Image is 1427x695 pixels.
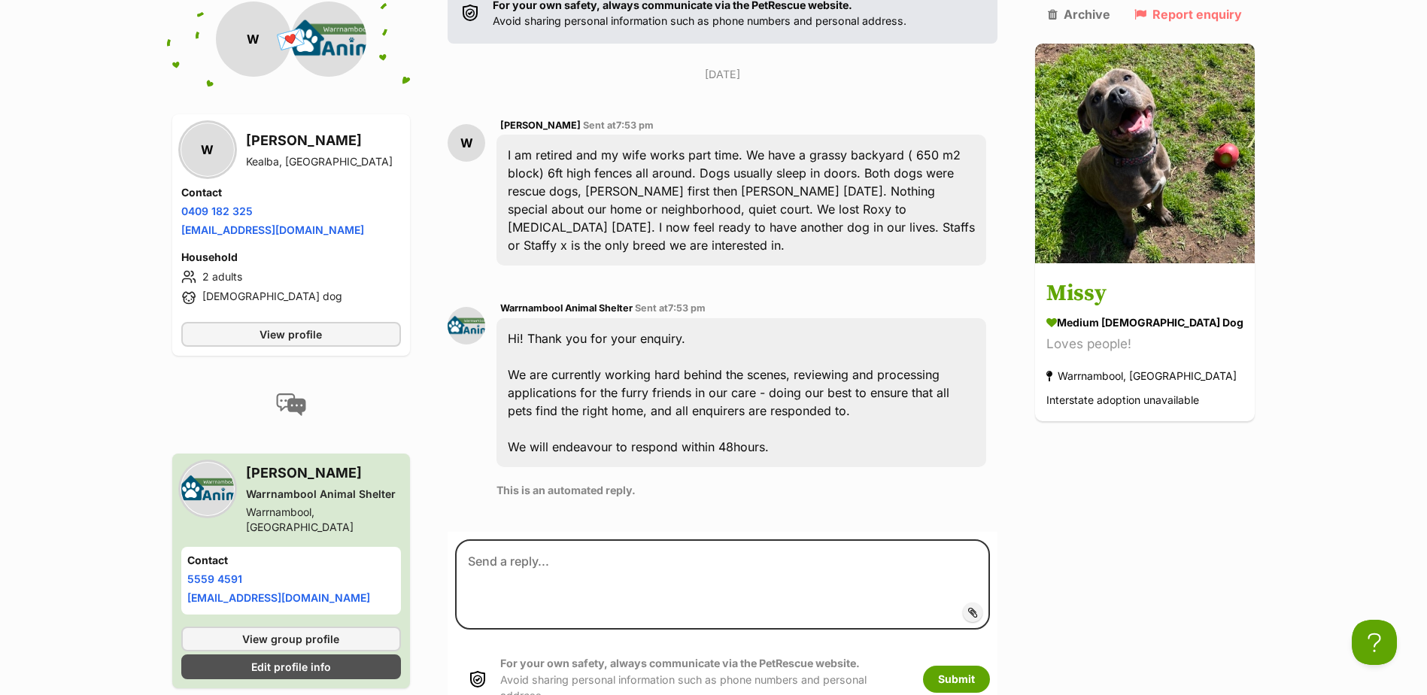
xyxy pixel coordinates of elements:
[500,657,860,669] strong: For your own safety, always communicate via the PetRescue website.
[1046,394,1199,407] span: Interstate adoption unavailable
[1134,8,1242,21] a: Report enquiry
[500,302,633,314] span: Warrnambool Animal Shelter
[291,2,366,77] img: Warrnambool Animal Shelter profile pic
[276,393,306,416] img: conversation-icon-4a6f8262b818ee0b60e3300018af0b2d0b884aa5de6e9bcb8d3d4eeb1a70a7c4.svg
[668,302,706,314] span: 7:53 pm
[187,553,396,568] h4: Contact
[216,2,291,77] div: W
[1046,335,1243,355] div: Loves people!
[583,120,654,131] span: Sent at
[181,185,402,200] h4: Contact
[1352,620,1397,665] iframe: Help Scout Beacon - Open
[1046,315,1243,331] div: medium [DEMOGRAPHIC_DATA] Dog
[181,268,402,286] li: 2 adults
[1046,278,1243,311] h3: Missy
[500,120,581,131] span: [PERSON_NAME]
[260,326,322,342] span: View profile
[181,205,253,217] a: 0409 182 325
[448,66,997,82] p: [DATE]
[246,487,402,502] div: Warrnambool Animal Shelter
[181,289,402,307] li: [DEMOGRAPHIC_DATA] dog
[246,463,402,484] h3: [PERSON_NAME]
[275,23,308,56] span: 💌
[246,154,393,169] div: Kealba, [GEOGRAPHIC_DATA]
[246,505,402,535] div: Warrnambool, [GEOGRAPHIC_DATA]
[242,631,339,647] span: View group profile
[635,302,706,314] span: Sent at
[923,666,990,693] button: Submit
[496,482,986,498] p: This is an automated reply.
[496,318,986,467] div: Hi! Thank you for your enquiry. We are currently working hard behind the scenes, reviewing and pr...
[187,572,242,585] a: 5559 4591
[181,654,402,679] a: Edit profile info
[181,223,364,236] a: [EMAIL_ADDRESS][DOMAIN_NAME]
[246,130,393,151] h3: [PERSON_NAME]
[1035,266,1255,422] a: Missy medium [DEMOGRAPHIC_DATA] Dog Loves people! Warrnambool, [GEOGRAPHIC_DATA] Interstate adopt...
[181,463,234,515] img: Warrnambool Animal Shelter profile pic
[448,124,485,162] div: W
[1035,44,1255,263] img: Missy
[496,135,986,266] div: I am retired and my wife works part time. We have a grassy backyard ( 650 m2 block) 6ft high fenc...
[1048,8,1110,21] a: Archive
[181,123,234,176] div: W
[187,591,370,604] a: [EMAIL_ADDRESS][DOMAIN_NAME]
[616,120,654,131] span: 7:53 pm
[251,659,331,675] span: Edit profile info
[181,627,402,651] a: View group profile
[448,307,485,344] img: Warrnambool Animal Shelter profile pic
[181,250,402,265] h4: Household
[1046,366,1237,387] div: Warrnambool, [GEOGRAPHIC_DATA]
[181,322,402,347] a: View profile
